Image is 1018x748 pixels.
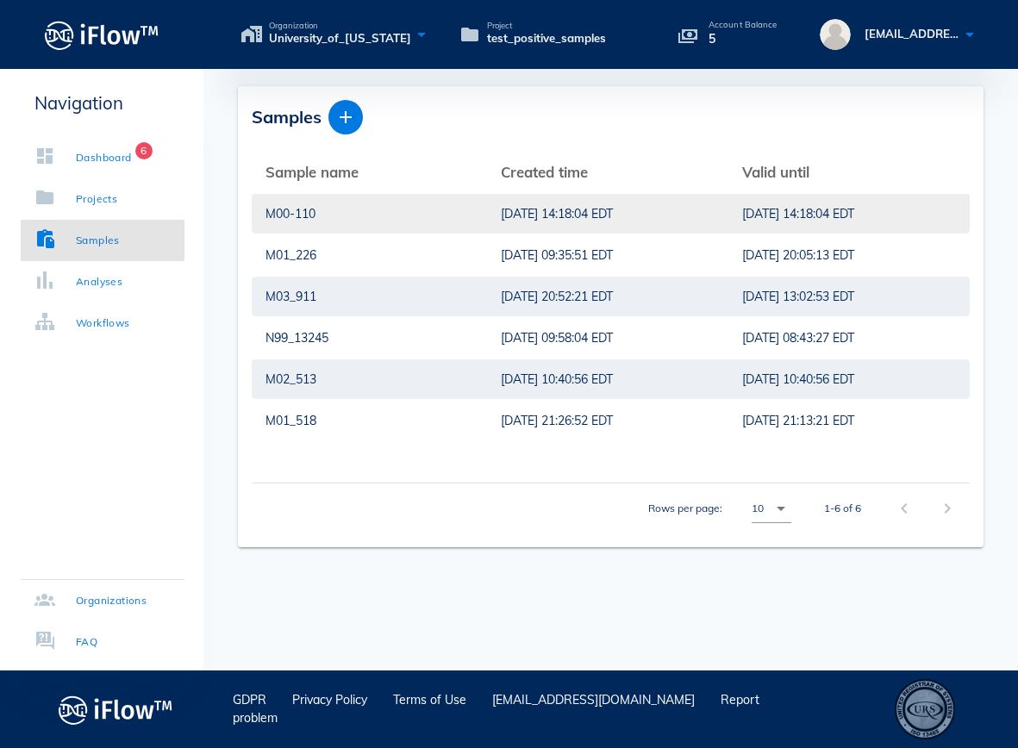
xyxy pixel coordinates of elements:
[824,501,861,516] div: 1-6 of 6
[752,495,791,522] div: 10Rows per page:
[76,315,130,332] div: Workflows
[292,692,367,707] a: Privacy Policy
[269,30,411,47] span: University_of_[US_STATE]
[269,22,411,30] span: Organization
[728,152,970,193] th: Valid until: Not sorted. Activate to sort ascending.
[76,149,132,166] div: Dashboard
[265,401,473,440] a: M01_518
[393,692,466,707] a: Terms of Use
[135,142,153,159] span: Badge
[59,690,173,729] img: logo
[742,235,956,275] a: [DATE] 20:05:13 EDT
[233,692,266,707] a: GDPR
[742,277,956,316] a: [DATE] 13:02:53 EDT
[76,190,117,208] div: Projects
[501,277,715,316] a: [DATE] 20:52:21 EDT
[501,235,715,275] a: [DATE] 09:35:51 EDT
[895,679,955,739] div: ISO 13485 – Quality Management System
[771,498,791,519] i: arrow_drop_down
[76,592,147,609] div: Organizations
[742,359,956,399] a: [DATE] 10:40:56 EDT
[76,633,97,651] div: FAQ
[742,288,854,306] span: [DATE] 13:02:53 EDT
[487,30,606,47] span: test_positive_samples
[265,277,473,316] a: M03_911
[742,205,854,223] span: [DATE] 14:18:04 EDT
[265,359,473,399] a: M02_513
[492,692,695,707] a: [EMAIL_ADDRESS][DOMAIN_NAME]
[76,232,120,249] div: Samples
[709,21,778,29] p: Account Balance
[742,401,956,440] a: [DATE] 21:13:21 EDT
[742,246,854,265] span: [DATE] 20:05:13 EDT
[252,106,322,128] span: Samples
[709,29,778,48] p: 5
[487,22,606,30] span: Project
[742,318,956,358] a: [DATE] 08:43:27 EDT
[76,273,122,290] div: Analyses
[742,371,854,389] span: [DATE] 10:40:56 EDT
[501,401,715,440] a: [DATE] 21:26:52 EDT
[501,163,588,181] span: Created time
[252,152,487,193] th: Sample name: Not sorted. Activate to sort ascending.
[648,483,791,533] div: Rows per page:
[501,318,715,358] a: [DATE] 09:58:04 EDT
[265,163,359,181] span: Sample name
[265,194,473,234] a: M00-110
[820,19,851,50] img: avatar.16069ca8.svg
[265,318,473,358] a: N99_13245
[487,152,728,193] th: Created time: Not sorted. Activate to sort ascending.
[742,329,854,347] span: [DATE] 08:43:27 EDT
[742,194,956,234] a: [DATE] 14:18:04 EDT
[742,412,854,430] span: [DATE] 21:13:21 EDT
[742,163,809,181] span: Valid until
[21,90,184,116] p: Navigation
[265,235,473,275] a: M01_226
[752,501,764,516] div: 10
[501,194,715,234] a: [DATE] 14:18:04 EDT
[501,359,715,399] a: [DATE] 10:40:56 EDT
